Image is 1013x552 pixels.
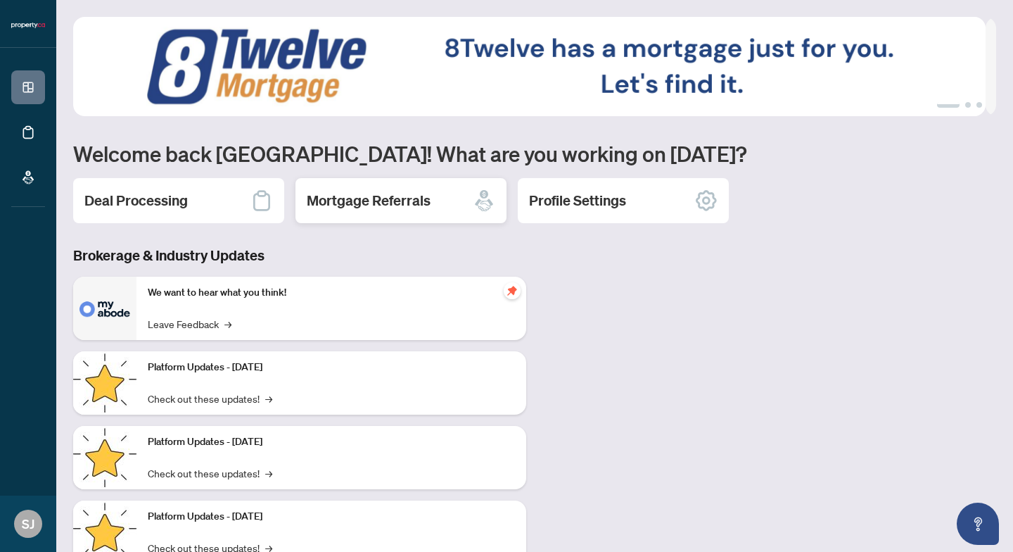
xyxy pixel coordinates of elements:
h2: Mortgage Referrals [307,191,431,211]
p: We want to hear what you think! [148,285,515,301]
span: SJ [22,514,34,534]
a: Check out these updates!→ [148,465,272,481]
p: Platform Updates - [DATE] [148,509,515,525]
img: Platform Updates - July 8, 2025 [73,426,136,489]
img: logo [11,21,45,30]
button: Open asap [957,503,999,545]
p: Platform Updates - [DATE] [148,360,515,375]
a: Check out these updates!→ [148,391,272,406]
button: 3 [976,102,982,108]
span: → [224,316,231,332]
h1: Welcome back [GEOGRAPHIC_DATA]! What are you working on [DATE]? [73,140,996,167]
button: 2 [965,102,971,108]
p: Platform Updates - [DATE] [148,434,515,450]
span: pushpin [504,282,521,299]
img: We want to hear what you think! [73,277,136,340]
img: Platform Updates - July 21, 2025 [73,351,136,415]
span: → [265,391,272,406]
h2: Deal Processing [84,191,188,211]
span: → [265,465,272,481]
h2: Profile Settings [529,191,626,211]
img: Slide 0 [73,17,986,116]
button: 1 [937,102,960,108]
a: Leave Feedback→ [148,316,231,332]
h3: Brokerage & Industry Updates [73,246,526,265]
